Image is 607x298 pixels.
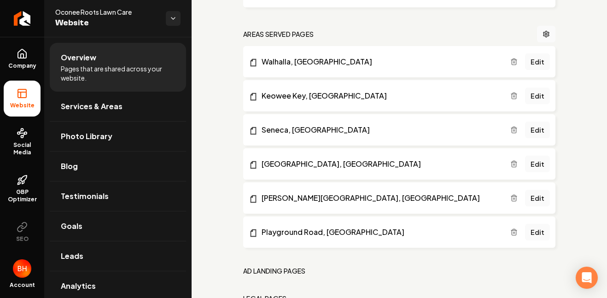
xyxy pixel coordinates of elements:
a: Testimonials [50,181,186,211]
span: Blog [61,161,78,172]
span: Services & Areas [61,101,123,112]
a: [GEOGRAPHIC_DATA], [GEOGRAPHIC_DATA] [249,158,510,169]
a: Services & Areas [50,92,186,121]
span: Oconee Roots Lawn Care [55,7,158,17]
a: [PERSON_NAME][GEOGRAPHIC_DATA], [GEOGRAPHIC_DATA] [249,193,510,204]
a: Photo Library [50,122,186,151]
a: Walhalla, [GEOGRAPHIC_DATA] [249,56,510,67]
a: Goals [50,211,186,241]
span: Goals [61,221,82,232]
a: GBP Optimizer [4,167,41,210]
span: Social Media [4,141,41,156]
a: Blog [50,152,186,181]
h2: Areas Served Pages [243,29,314,39]
span: Photo Library [61,131,112,142]
span: Pages that are shared across your website. [61,64,175,82]
a: Social Media [4,120,41,164]
a: Edit [525,122,550,138]
span: Website [55,17,158,29]
a: Leads [50,241,186,271]
button: Open user button [13,259,31,278]
img: Rebolt Logo [14,11,31,26]
span: Analytics [61,280,96,292]
span: GBP Optimizer [4,188,41,203]
span: Account [10,281,35,289]
span: Company [5,62,40,70]
a: Keowee Key, [GEOGRAPHIC_DATA] [249,90,510,101]
h2: Ad landing pages [243,266,306,275]
span: SEO [12,235,32,243]
button: SEO [4,214,41,250]
img: Brady Hopkins [13,259,31,278]
a: Seneca, [GEOGRAPHIC_DATA] [249,124,510,135]
a: Edit [525,53,550,70]
a: Edit [525,156,550,172]
a: Edit [525,88,550,104]
span: Website [6,102,38,109]
a: Edit [525,224,550,240]
a: Company [4,41,41,77]
a: Playground Road, [GEOGRAPHIC_DATA] [249,227,510,238]
a: Edit [525,190,550,206]
span: Testimonials [61,191,109,202]
span: Leads [61,251,83,262]
span: Overview [61,52,96,63]
div: Open Intercom Messenger [576,267,598,289]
